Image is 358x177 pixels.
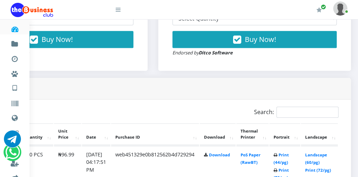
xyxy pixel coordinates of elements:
[321,4,326,10] span: Renew/Upgrade Subscription
[305,167,331,173] a: Print (72/pg)
[276,107,338,118] input: Search:
[27,78,86,90] a: Nigerian VTU
[82,123,110,145] th: Date: activate to sort column ascending
[11,94,19,111] a: Vouchers
[20,123,53,145] th: Quantity: activate to sort column ascending
[316,7,322,13] i: Renew/Upgrade Subscription
[54,123,81,145] th: Unit Price: activate to sort column ascending
[11,78,19,96] a: VTU
[200,123,236,145] th: Download: activate to sort column ascending
[11,124,19,141] a: Cable TV, Electricity
[11,19,19,36] a: Dashboard
[254,107,338,118] label: Search:
[27,88,86,101] a: International VTU
[333,1,347,15] img: User
[245,34,276,44] span: Buy Now!
[269,123,300,145] th: Portrait: activate to sort column ascending
[172,49,233,56] small: Endorsed by
[11,64,19,81] a: Miscellaneous Payments
[274,152,289,165] a: Print (44/pg)
[236,123,269,145] th: Thermal Printer: activate to sort column ascending
[11,154,19,171] a: Register a Referral
[5,149,20,161] a: Chat for support
[4,136,21,147] a: Chat for support
[11,34,19,51] a: Fund wallet
[172,31,337,48] button: Buy Now!
[199,49,233,56] strong: Ditco Software
[305,152,327,165] a: Landscape (60/pg)
[42,34,73,44] span: Buy Now!
[11,3,53,17] img: Logo
[111,123,199,145] th: Purchase ID: activate to sort column ascending
[241,152,260,165] a: PoS Paper (RawBT)
[209,152,230,157] a: Download
[301,123,338,145] th: Landscape: activate to sort column ascending
[11,108,19,126] a: Data
[11,49,19,66] a: Transactions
